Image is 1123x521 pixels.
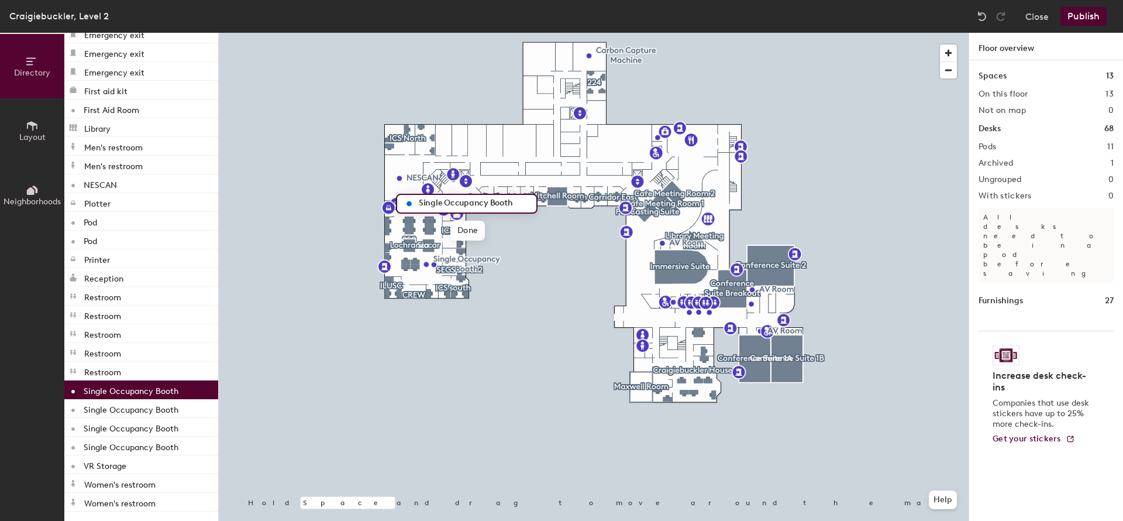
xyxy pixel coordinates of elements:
[979,70,1007,83] h1: Spaces
[1106,70,1114,83] h1: 13
[979,106,1026,115] h2: Not on map
[929,491,957,509] button: Help
[979,294,1023,307] h1: Furnishings
[1108,191,1114,201] h2: 0
[979,159,1013,168] h2: Archived
[1025,7,1049,26] button: Close
[84,177,117,190] p: NESCAN
[993,398,1093,430] p: Companies that use desk stickers have up to 25% more check-ins.
[84,383,178,396] p: Single Occupancy Booth
[993,370,1093,393] h4: Increase desk check-ins
[84,64,144,78] p: Emergency exit
[84,439,178,453] p: Single Occupancy Booth
[84,233,97,246] p: Pod
[84,420,178,434] p: Single Occupancy Booth
[84,252,110,265] p: Printer
[84,458,126,471] p: VR Storage
[979,90,1028,99] h2: On this floor
[993,345,1019,365] img: Sticker logo
[979,191,1032,201] h2: With stickers
[9,9,109,23] div: Craigiebuckler, Level 2
[4,197,61,207] span: Neighborhoods
[979,122,1001,135] h1: Desks
[84,495,156,509] p: Women's restroom
[84,121,111,134] p: Library
[14,68,50,78] span: Directory
[84,158,143,172] p: Men's restroom
[84,102,139,115] p: First Aid Room
[1108,175,1114,184] h2: 0
[979,208,1114,283] p: All desks need to be in a pod before saving
[1108,106,1114,115] h2: 0
[84,364,121,378] p: Restroom
[995,11,1007,22] img: Redo
[84,477,156,490] p: Women's restroom
[84,196,111,209] p: Plotter
[84,289,121,303] p: Restroom
[84,327,121,340] p: Restroom
[450,221,485,241] span: Done
[1060,7,1107,26] button: Publish
[993,434,1075,444] a: Get your stickers
[84,46,144,59] p: Emergency exit
[19,132,46,142] span: Layout
[84,27,144,40] p: Emergency exit
[84,402,178,415] p: Single Occupancy Booth
[1105,90,1114,99] h2: 13
[969,33,1123,60] h1: Floor overview
[993,434,1061,444] span: Get your stickers
[84,345,121,359] p: Restroom
[84,83,128,97] p: First aid kit
[402,197,416,211] img: generic_marker
[84,308,121,321] p: Restroom
[1111,159,1114,168] h2: 1
[979,142,996,152] h2: Pods
[979,175,1022,184] h2: Ungrouped
[84,214,97,228] p: Pod
[84,139,143,153] p: Men's restroom
[1105,294,1114,307] h1: 27
[1104,122,1114,135] h1: 68
[976,11,988,22] img: Undo
[84,270,123,284] p: Reception
[1107,142,1114,152] h2: 11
